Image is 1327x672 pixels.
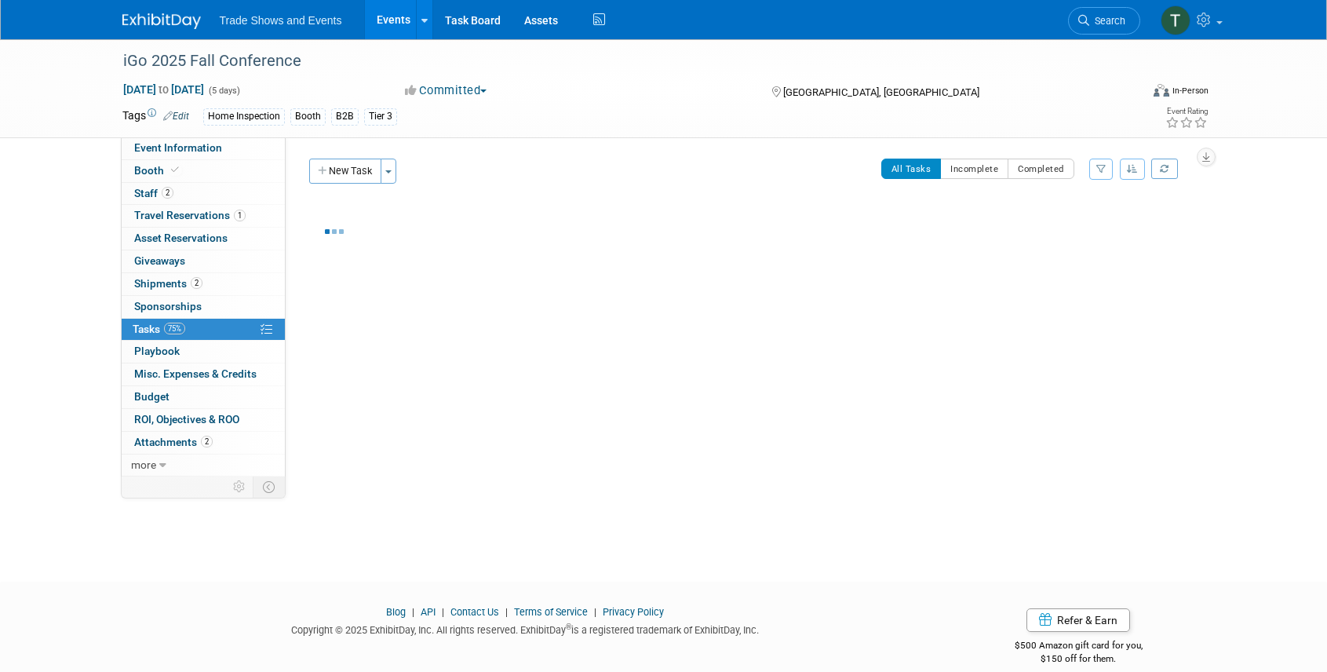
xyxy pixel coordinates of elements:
[134,436,213,448] span: Attachments
[162,187,173,199] span: 2
[940,159,1008,179] button: Incomplete
[566,623,571,631] sup: ®
[1161,5,1190,35] img: Tiff Wagner
[122,319,285,341] a: Tasks75%
[122,205,285,227] a: Travel Reservations1
[1151,159,1178,179] a: Refresh
[122,363,285,385] a: Misc. Expenses & Credits
[952,652,1205,666] div: $150 off for them.
[1068,7,1140,35] a: Search
[122,455,285,477] a: more
[421,606,436,618] a: API
[122,108,189,126] td: Tags
[603,606,664,618] a: Privacy Policy
[134,300,202,312] span: Sponsorships
[131,458,156,471] span: more
[450,606,499,618] a: Contact Us
[122,160,285,182] a: Booth
[309,159,381,184] button: New Task
[164,323,185,334] span: 75%
[122,432,285,454] a: Attachments2
[134,254,185,267] span: Giveaways
[201,436,213,447] span: 2
[122,386,285,408] a: Budget
[134,164,182,177] span: Booth
[122,13,201,29] img: ExhibitDay
[134,367,257,380] span: Misc. Expenses & Credits
[133,323,185,335] span: Tasks
[226,477,253,497] td: Personalize Event Tab Strip
[134,390,170,403] span: Budget
[122,619,929,637] div: Copyright © 2025 ExhibitDay, Inc. All rights reserved. ExhibitDay is a registered trademark of Ex...
[203,108,285,125] div: Home Inspection
[399,82,493,99] button: Committed
[134,209,246,221] span: Travel Reservations
[191,277,202,289] span: 2
[156,83,171,96] span: to
[501,606,512,618] span: |
[207,86,240,96] span: (5 days)
[325,229,344,234] img: loading...
[331,108,359,125] div: B2B
[881,159,942,179] button: All Tasks
[122,137,285,159] a: Event Information
[514,606,588,618] a: Terms of Service
[134,277,202,290] span: Shipments
[1048,82,1209,105] div: Event Format
[1008,159,1074,179] button: Completed
[220,14,342,27] span: Trade Shows and Events
[952,629,1205,665] div: $500 Amazon gift card for you,
[234,210,246,221] span: 1
[134,187,173,199] span: Staff
[118,47,1117,75] div: iGo 2025 Fall Conference
[134,232,228,244] span: Asset Reservations
[122,250,285,272] a: Giveaways
[134,413,239,425] span: ROI, Objectives & ROO
[386,606,406,618] a: Blog
[122,82,205,97] span: [DATE] [DATE]
[122,228,285,250] a: Asset Reservations
[122,273,285,295] a: Shipments2
[171,166,179,174] i: Booth reservation complete
[1172,85,1209,97] div: In-Person
[1089,15,1125,27] span: Search
[134,345,180,357] span: Playbook
[783,86,979,98] span: [GEOGRAPHIC_DATA], [GEOGRAPHIC_DATA]
[163,111,189,122] a: Edit
[590,606,600,618] span: |
[122,341,285,363] a: Playbook
[253,477,285,497] td: Toggle Event Tabs
[134,141,222,154] span: Event Information
[122,183,285,205] a: Staff2
[122,409,285,431] a: ROI, Objectives & ROO
[1165,108,1208,115] div: Event Rating
[364,108,397,125] div: Tier 3
[1154,84,1169,97] img: Format-Inperson.png
[408,606,418,618] span: |
[290,108,326,125] div: Booth
[122,296,285,318] a: Sponsorships
[438,606,448,618] span: |
[1026,608,1130,632] a: Refer & Earn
